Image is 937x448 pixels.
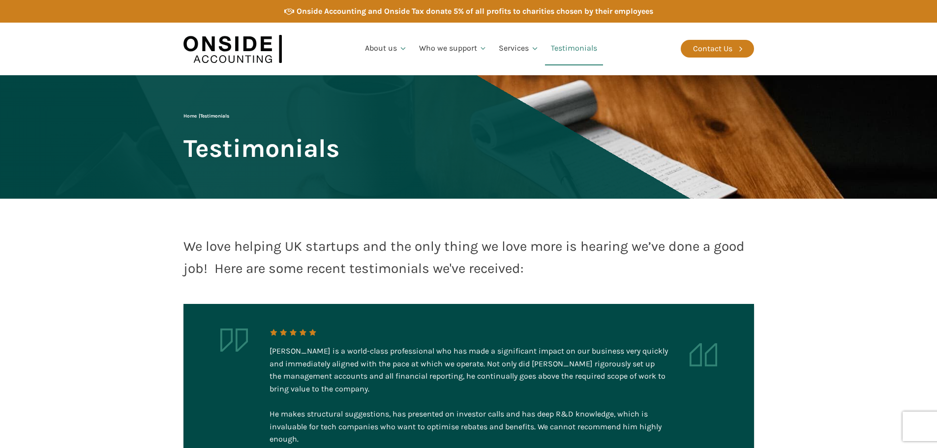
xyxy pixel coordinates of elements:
[200,113,229,119] span: Testimonials
[693,42,732,55] div: Contact Us
[297,5,653,18] div: Onside Accounting and Onside Tax donate 5% of all profits to charities chosen by their employees
[270,345,668,446] div: [PERSON_NAME] is a world-class professional who has made a significant impact on our business ver...
[493,32,545,65] a: Services
[359,32,413,65] a: About us
[413,32,493,65] a: Who we support
[183,113,229,119] span: |
[183,135,339,162] span: Testimonials
[183,236,754,280] div: We love helping UK startups and the only thing we love more is hearing we’ve done a good job! Her...
[183,113,197,119] a: Home
[681,40,754,58] a: Contact Us
[183,30,282,68] img: Onside Accounting
[545,32,603,65] a: Testimonials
